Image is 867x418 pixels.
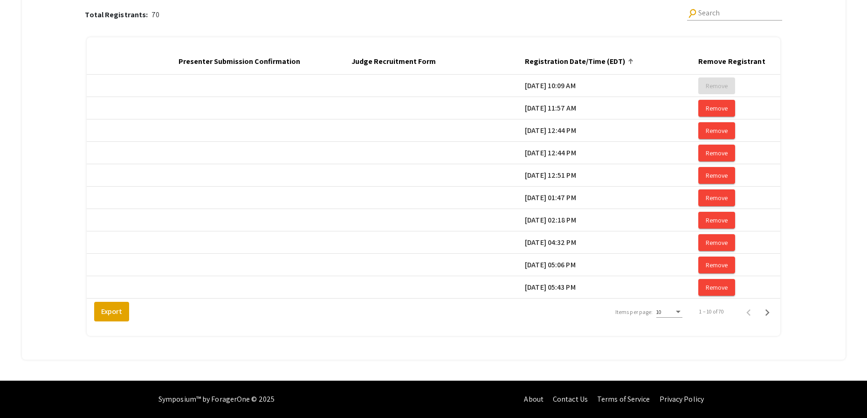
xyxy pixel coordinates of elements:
[553,394,588,404] a: Contact Us
[706,149,728,157] span: Remove
[179,56,309,67] div: Presenter Submission Confirmation
[698,257,735,273] button: Remove
[698,189,735,206] button: Remove
[525,209,698,231] mat-cell: [DATE] 02:18 PM
[656,309,682,315] mat-select: Items per page:
[698,234,735,251] button: Remove
[698,212,735,229] button: Remove
[597,394,650,404] a: Terms of Service
[758,302,777,321] button: Next page
[525,119,698,142] mat-cell: [DATE] 12:44 PM
[660,394,704,404] a: Privacy Policy
[7,376,40,411] iframe: Chat
[706,216,728,224] span: Remove
[94,302,129,321] button: Export
[706,238,728,247] span: Remove
[706,104,728,112] span: Remove
[698,122,735,139] button: Remove
[85,9,159,21] div: 70
[698,145,735,161] button: Remove
[698,77,735,94] button: Remove
[525,231,698,254] mat-cell: [DATE] 04:32 PM
[525,56,625,67] div: Registration Date/Time (EDT)
[686,7,699,20] mat-icon: Search
[706,171,728,180] span: Remove
[525,142,698,164] mat-cell: [DATE] 12:44 PM
[699,307,724,316] div: 1 – 10 of 70
[351,56,444,67] div: Judge Recruitment Form
[698,100,735,117] button: Remove
[525,56,633,67] div: Registration Date/Time (EDT)
[615,308,653,316] div: Items per page:
[739,302,758,321] button: Previous page
[525,97,698,119] mat-cell: [DATE] 11:57 AM
[706,126,728,135] span: Remove
[158,381,275,418] div: Symposium™ by ForagerOne © 2025
[525,75,698,97] mat-cell: [DATE] 10:09 AM
[179,56,300,67] div: Presenter Submission Confirmation
[706,82,728,90] span: Remove
[525,254,698,276] mat-cell: [DATE] 05:06 PM
[698,279,735,296] button: Remove
[706,194,728,202] span: Remove
[706,261,728,269] span: Remove
[698,167,735,184] button: Remove
[525,187,698,209] mat-cell: [DATE] 01:47 PM
[706,283,728,292] span: Remove
[85,9,151,21] p: Total Registrants:
[524,394,544,404] a: About
[656,308,661,315] span: 10
[351,56,436,67] div: Judge Recruitment Form
[525,276,698,299] mat-cell: [DATE] 05:43 PM
[525,164,698,187] mat-cell: [DATE] 12:51 PM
